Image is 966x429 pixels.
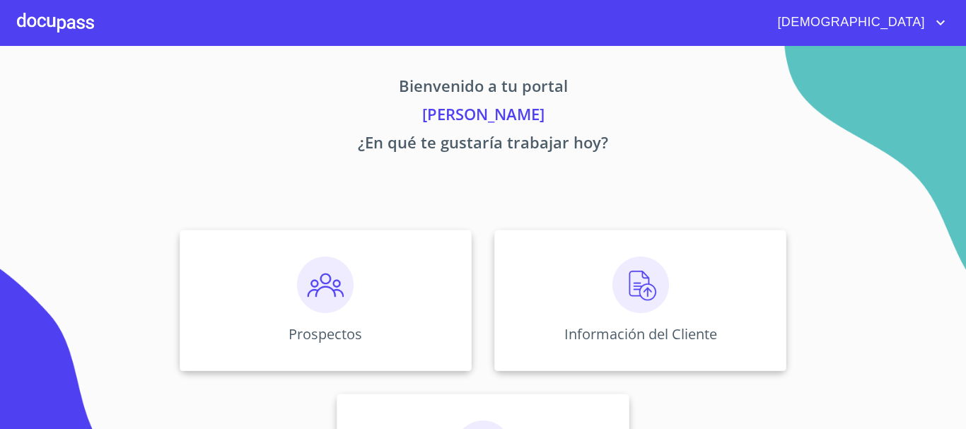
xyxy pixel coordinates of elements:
img: prospectos.png [297,257,354,313]
p: [PERSON_NAME] [47,102,919,131]
p: Bienvenido a tu portal [47,74,919,102]
button: account of current user [767,11,949,34]
span: [DEMOGRAPHIC_DATA] [767,11,932,34]
p: ¿En qué te gustaría trabajar hoy? [47,131,919,159]
p: Prospectos [289,324,362,343]
p: Información del Cliente [564,324,717,343]
img: carga.png [612,257,669,313]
